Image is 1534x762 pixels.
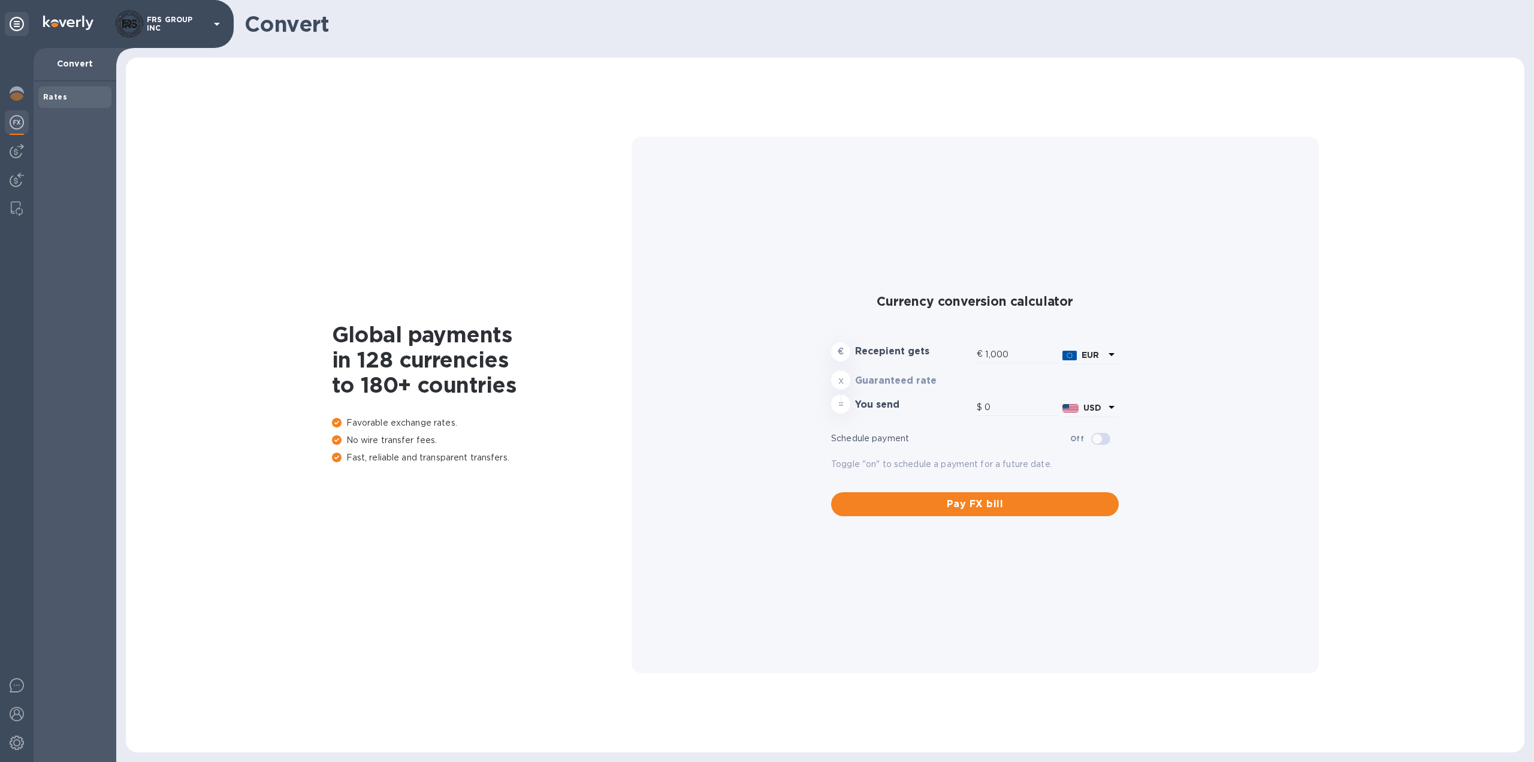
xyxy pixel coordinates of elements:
[831,458,1119,471] p: Toggle "on" to schedule a payment for a future date.
[855,375,972,387] h3: Guaranteed rate
[855,399,972,411] h3: You send
[831,432,1070,445] p: Schedule payment
[838,347,844,356] strong: €
[985,345,1058,363] input: Amount
[977,399,985,417] div: $
[977,345,985,363] div: €
[1070,434,1084,443] b: Off
[985,399,1058,417] input: Amount
[5,12,29,36] div: Unpin categories
[332,322,632,397] h1: Global payments in 128 currencies to 180+ countries
[1083,403,1101,412] b: USD
[43,58,107,70] p: Convert
[841,497,1109,511] span: Pay FX bill
[855,346,972,357] h3: Recepient gets
[332,451,632,464] p: Fast, reliable and transparent transfers.
[332,434,632,447] p: No wire transfer fees.
[43,92,67,101] b: Rates
[831,371,850,390] div: x
[43,16,93,30] img: Logo
[332,417,632,429] p: Favorable exchange rates.
[831,394,850,414] div: =
[1082,350,1099,360] b: EUR
[10,115,24,129] img: Foreign exchange
[831,294,1119,309] h2: Currency conversion calculator
[147,16,207,32] p: FRS GROUP INC
[831,492,1119,516] button: Pay FX bill
[1062,404,1079,412] img: USD
[244,11,1515,37] h1: Convert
